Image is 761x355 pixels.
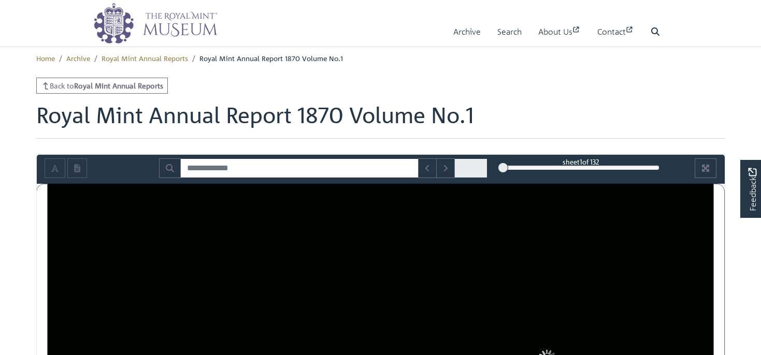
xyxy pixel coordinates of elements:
[93,3,218,44] img: logo_wide.png
[36,102,725,138] h1: Royal Mint Annual Report 1870 Volume No.1
[159,158,181,178] button: Search
[36,53,55,63] a: Home
[740,160,761,218] a: Would you like to provide feedback?
[597,17,634,47] a: Contact
[580,157,582,166] span: 1
[102,53,188,63] a: Royal Mint Annual Reports
[66,53,90,63] a: Archive
[538,17,581,47] a: About Us
[503,157,659,167] div: sheet of 132
[746,168,758,211] span: Feedback
[695,158,716,178] button: Full screen mode
[453,17,481,47] a: Archive
[199,53,343,63] span: Royal Mint Annual Report 1870 Volume No.1
[436,158,455,178] button: Next Match
[74,81,163,90] strong: Royal Mint Annual Reports
[180,158,419,178] input: Search for
[418,158,437,178] button: Previous Match
[45,158,65,178] button: Toggle text selection (Alt+T)
[497,17,522,47] a: Search
[67,158,87,178] button: Open transcription window
[36,78,168,94] a: Back toRoyal Mint Annual Reports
